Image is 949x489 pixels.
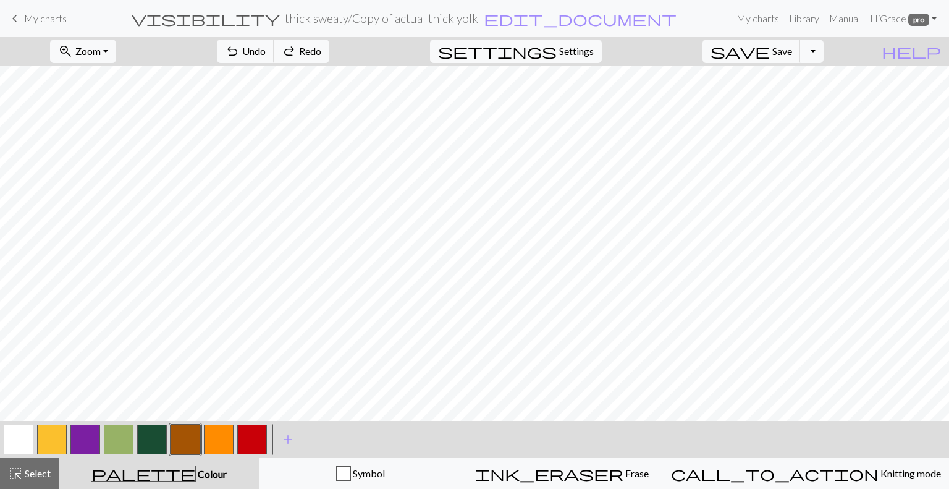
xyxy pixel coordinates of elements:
[58,43,73,60] span: zoom_in
[7,8,67,29] a: My charts
[217,40,274,63] button: Undo
[50,40,116,63] button: Zoom
[259,458,462,489] button: Symbol
[282,43,297,60] span: redo
[242,45,266,57] span: Undo
[824,6,865,31] a: Manual
[7,10,22,27] span: keyboard_arrow_left
[196,468,227,480] span: Colour
[274,40,329,63] button: Redo
[702,40,801,63] button: Save
[23,467,51,479] span: Select
[91,465,195,482] span: palette
[784,6,824,31] a: Library
[8,465,23,482] span: highlight_alt
[225,43,240,60] span: undo
[299,45,321,57] span: Redo
[732,6,784,31] a: My charts
[438,44,557,59] i: Settings
[663,458,949,489] button: Knitting mode
[132,10,280,27] span: visibility
[75,45,101,57] span: Zoom
[882,43,941,60] span: help
[671,465,879,482] span: call_to_action
[879,467,941,479] span: Knitting mode
[351,467,385,479] span: Symbol
[772,45,792,57] span: Save
[711,43,770,60] span: save
[484,10,677,27] span: edit_document
[865,6,942,31] a: HiGrace pro
[908,14,929,26] span: pro
[59,458,259,489] button: Colour
[280,431,295,448] span: add
[438,43,557,60] span: settings
[24,12,67,24] span: My charts
[430,40,602,63] button: SettingsSettings
[285,11,478,25] h2: thick sweaty / Copy of actual thick yolk
[475,465,623,482] span: ink_eraser
[559,44,594,59] span: Settings
[623,467,649,479] span: Erase
[461,458,663,489] button: Erase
